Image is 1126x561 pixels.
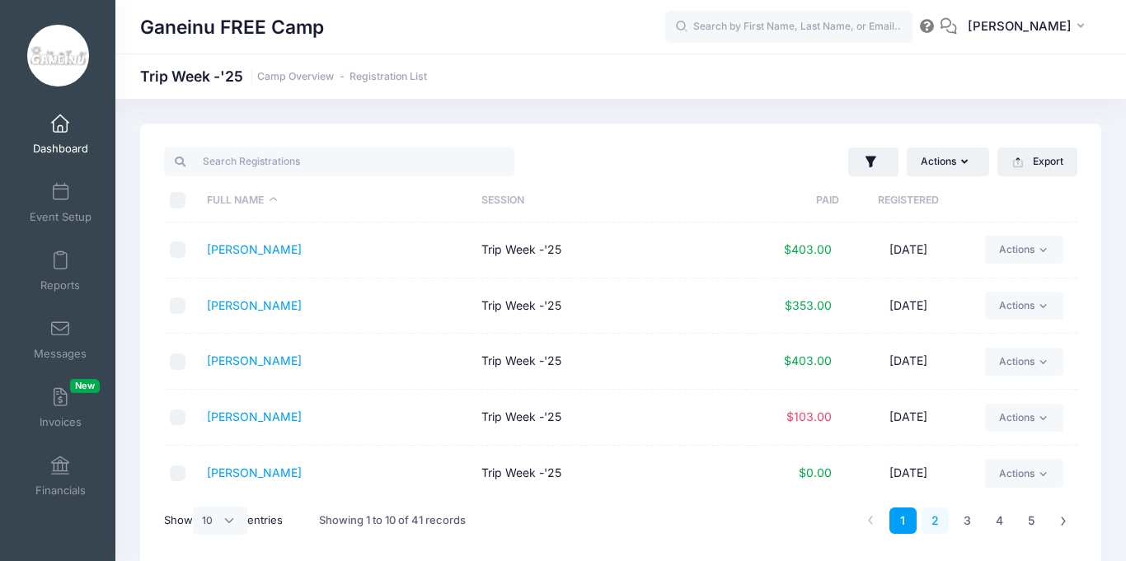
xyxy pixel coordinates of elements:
[997,147,1077,175] button: Export
[784,242,832,256] span: $403.00
[21,447,100,505] a: Financials
[954,507,981,535] a: 3
[889,507,917,535] a: 1
[839,222,976,278] td: [DATE]
[985,404,1063,432] a: Actions
[207,298,302,312] a: [PERSON_NAME]
[30,210,91,224] span: Event Setup
[839,179,976,222] th: Registered: activate to sort column ascending
[257,71,334,83] a: Camp Overview
[985,459,1063,487] a: Actions
[21,174,100,231] a: Event Setup
[785,298,832,312] span: $353.00
[473,278,748,334] td: Trip Week -'25
[27,25,89,86] img: Ganeinu FREE Camp
[199,179,474,222] th: Full Name: activate to sort column descending
[319,502,466,540] div: Showing 1 to 10 of 41 records
[207,353,302,367] a: [PERSON_NAME]
[985,236,1063,264] a: Actions
[21,379,100,437] a: InvoicesNew
[986,507,1013,535] a: 4
[70,379,100,393] span: New
[922,507,949,535] a: 2
[40,415,82,429] span: Invoices
[907,147,989,175] button: Actions
[1018,507,1045,535] a: 5
[784,353,832,367] span: $403.00
[207,242,302,256] a: [PERSON_NAME]
[786,409,832,423] span: $103.00
[164,507,283,535] label: Show entries
[473,222,748,278] td: Trip Week -'25
[665,11,913,44] input: Search by First Name, Last Name, or Email...
[957,8,1101,46] button: [PERSON_NAME]
[207,409,302,423] a: [PERSON_NAME]
[473,390,748,446] td: Trip Week -'25
[193,507,247,535] select: Showentries
[140,8,324,46] h1: Ganeinu FREE Camp
[839,390,976,446] td: [DATE]
[748,179,839,222] th: Paid: activate to sort column ascending
[34,347,87,361] span: Messages
[33,142,88,156] span: Dashboard
[839,278,976,334] td: [DATE]
[207,465,302,479] a: [PERSON_NAME]
[350,71,427,83] a: Registration List
[968,17,1072,35] span: [PERSON_NAME]
[140,68,427,85] h1: Trip Week -'25
[839,334,976,390] td: [DATE]
[473,334,748,390] td: Trip Week -'25
[21,242,100,300] a: Reports
[35,484,86,498] span: Financials
[839,446,976,502] td: [DATE]
[473,179,748,222] th: Session: activate to sort column ascending
[40,278,80,292] span: Reports
[799,465,832,479] span: $0.00
[21,311,100,368] a: Messages
[473,446,748,502] td: Trip Week -'25
[985,348,1063,376] a: Actions
[985,292,1063,320] a: Actions
[164,147,514,175] input: Search Registrations
[21,105,100,163] a: Dashboard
